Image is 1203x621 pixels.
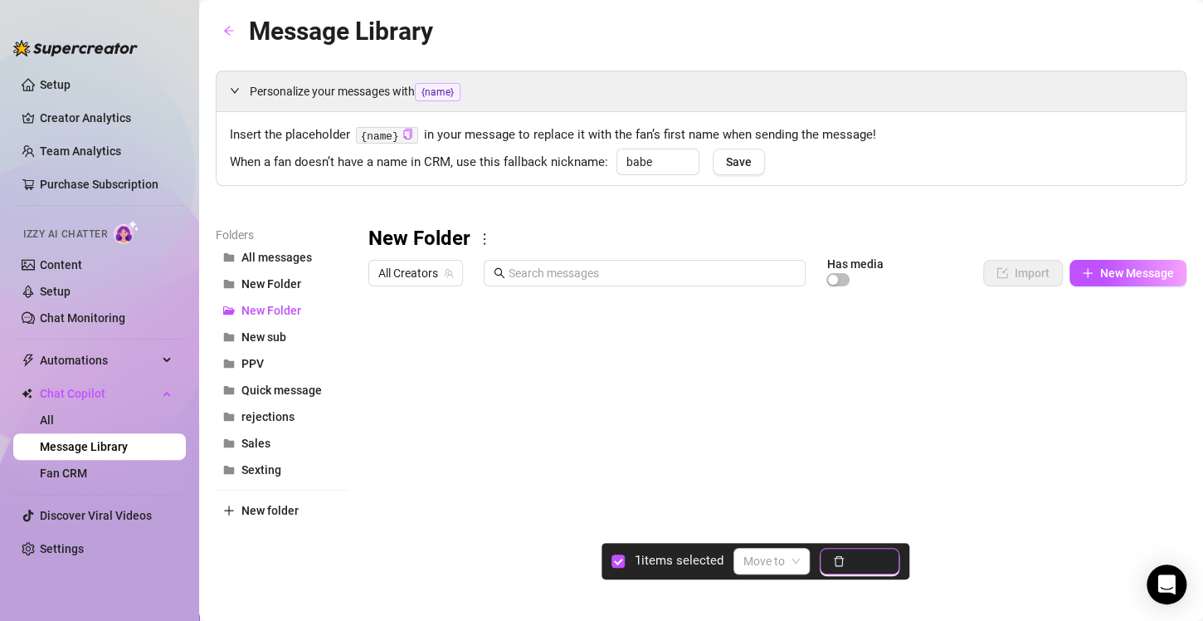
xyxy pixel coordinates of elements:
[22,388,32,399] img: Chat Copilot
[402,129,413,141] button: Click to Copy
[1100,266,1174,280] span: New Message
[851,555,886,568] span: Delete
[223,331,235,343] span: folder
[40,78,71,91] a: Setup
[356,127,418,144] code: {name}
[40,440,128,453] a: Message Library
[13,40,138,56] img: logo-BBDzfeDw.svg
[368,226,470,252] h3: New Folder
[216,271,348,297] button: New Folder
[402,129,413,139] span: copy
[713,149,765,175] button: Save
[223,252,235,263] span: folder
[23,227,107,242] span: Izzy AI Chatter
[241,463,281,477] span: Sexting
[833,555,845,567] span: delete
[40,413,54,427] a: All
[230,125,1172,145] span: Insert the placeholder in your message to replace it with the fan’s first name when sending the m...
[40,144,121,158] a: Team Analytics
[635,551,723,571] article: 1 items selected
[216,350,348,377] button: PPV
[1147,565,1186,604] div: Open Intercom Messenger
[40,542,84,555] a: Settings
[415,83,460,101] span: {name}
[216,430,348,457] button: Sales
[22,354,35,367] span: thunderbolt
[444,268,454,278] span: team
[217,71,1186,111] div: Personalize your messages with{name}
[40,285,71,298] a: Setup
[230,86,240,95] span: expanded
[216,497,348,524] button: New folder
[216,226,348,244] article: Folders
[223,438,235,449] span: folder
[241,357,264,370] span: PPV
[223,25,235,37] span: arrow-left
[223,278,235,290] span: folder
[477,232,492,247] span: more
[230,153,608,173] span: When a fan doesn’t have a name in CRM, use this fallback nickname:
[223,384,235,396] span: folder
[241,384,322,397] span: Quick message
[494,267,505,279] span: search
[241,504,299,517] span: New folder
[509,264,796,282] input: Search messages
[250,82,1172,101] span: Personalize your messages with
[249,12,433,51] article: Message Library
[223,505,235,516] span: plus
[40,258,82,271] a: Content
[241,410,295,423] span: rejections
[40,467,87,480] a: Fan CRM
[40,105,173,131] a: Creator Analytics
[1082,267,1093,279] span: plus
[216,457,348,483] button: Sexting
[114,220,139,244] img: AI Chatter
[216,297,348,324] button: New Folder
[1069,260,1186,286] button: New Message
[378,261,453,286] span: All Creators
[40,171,173,198] a: Purchase Subscription
[40,380,158,407] span: Chat Copilot
[241,330,286,344] span: New sub
[826,259,883,269] article: Has media
[241,437,270,450] span: Sales
[216,377,348,403] button: Quick message
[223,464,235,476] span: folder
[983,260,1063,286] button: Import
[241,277,301,291] span: New Folder
[223,305,235,316] span: folder-open
[216,403,348,430] button: rejections
[726,155,752,169] span: Save
[241,304,301,317] span: New Folder
[223,411,235,423] span: folder
[216,244,348,271] button: All messages
[40,347,158,374] span: Automations
[40,311,125,325] a: Chat Monitoring
[223,358,235,369] span: folder
[241,251,312,264] span: All messages
[216,324,348,350] button: New sub
[820,548,899,575] button: Delete
[40,509,152,522] a: Discover Viral Videos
